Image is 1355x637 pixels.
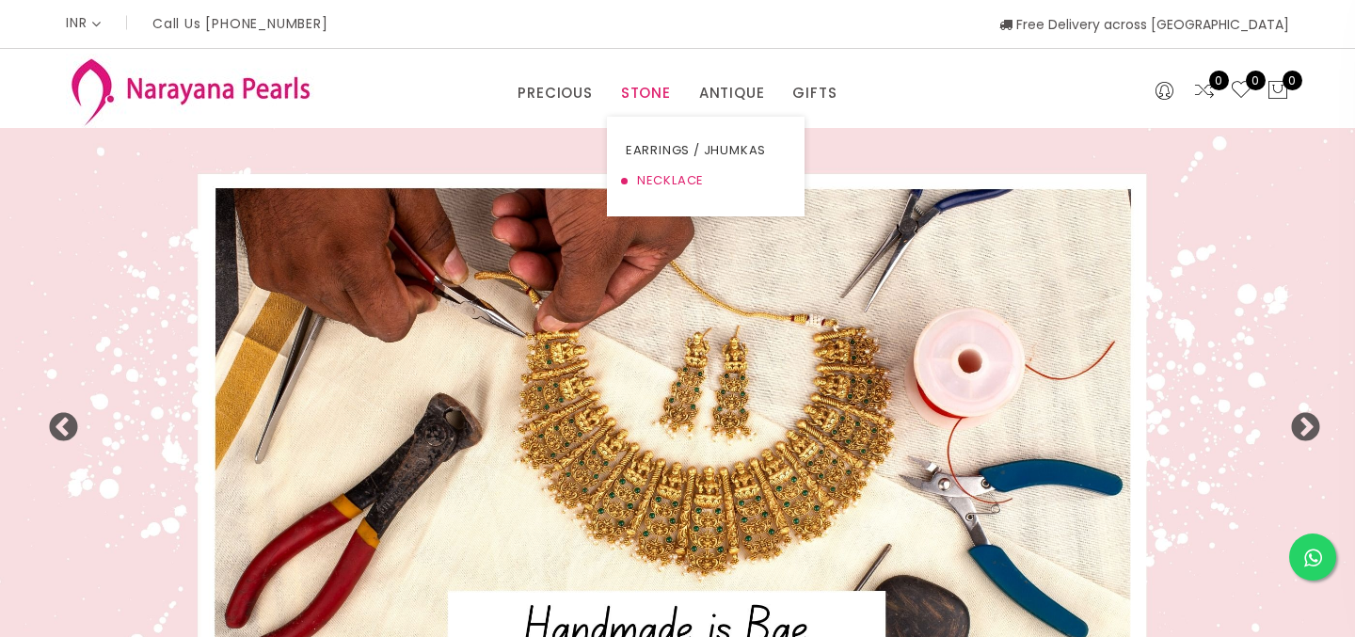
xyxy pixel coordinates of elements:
[1193,79,1216,104] a: 0
[1246,71,1266,90] span: 0
[699,79,765,107] a: ANTIQUE
[1230,79,1252,104] a: 0
[621,79,671,107] a: STONE
[47,412,66,431] button: Previous
[1267,79,1289,104] button: 0
[518,79,592,107] a: PRECIOUS
[152,17,328,30] p: Call Us [PHONE_NUMBER]
[626,166,786,196] a: NECKLACE
[626,135,786,166] a: EARRINGS / JHUMKAS
[792,79,837,107] a: GIFTS
[1209,71,1229,90] span: 0
[999,15,1289,34] span: Free Delivery across [GEOGRAPHIC_DATA]
[1283,71,1302,90] span: 0
[1289,412,1308,431] button: Next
